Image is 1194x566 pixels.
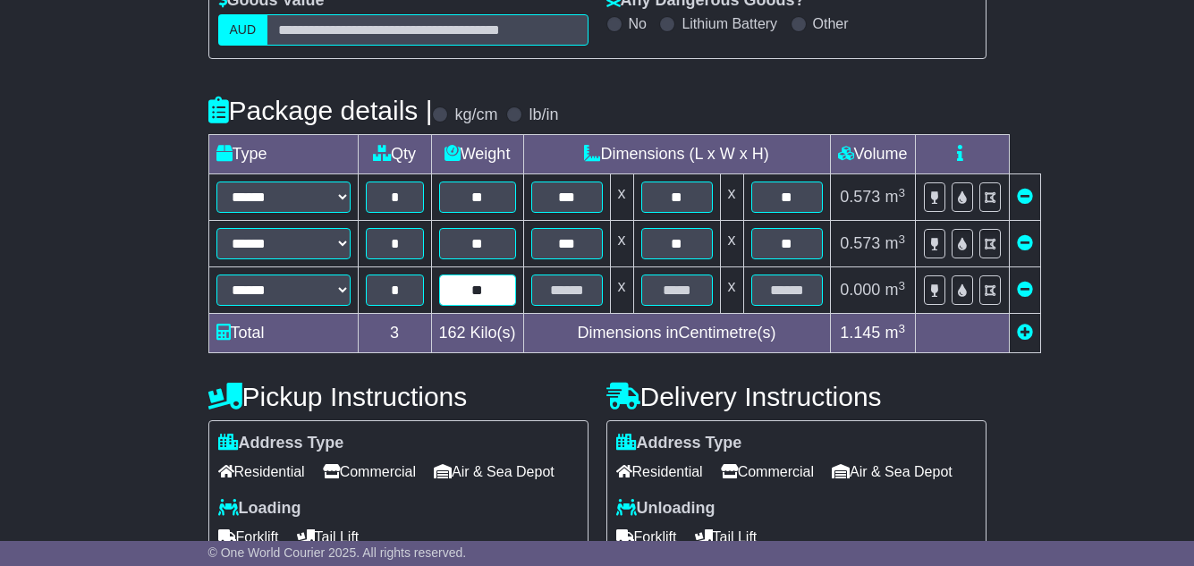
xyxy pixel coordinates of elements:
[297,523,360,551] span: Tail Lift
[629,15,647,32] label: No
[885,234,905,252] span: m
[720,174,743,221] td: x
[840,324,880,342] span: 1.145
[616,434,742,453] label: Address Type
[813,15,849,32] label: Other
[208,314,358,353] td: Total
[208,135,358,174] td: Type
[431,135,523,174] td: Weight
[1017,188,1033,206] a: Remove this item
[218,14,268,46] label: AUD
[898,322,905,335] sup: 3
[218,458,305,486] span: Residential
[523,314,830,353] td: Dimensions in Centimetre(s)
[885,324,905,342] span: m
[832,458,953,486] span: Air & Sea Depot
[695,523,758,551] span: Tail Lift
[358,135,431,174] td: Qty
[885,281,905,299] span: m
[606,382,987,411] h4: Delivery Instructions
[885,188,905,206] span: m
[720,267,743,314] td: x
[434,458,555,486] span: Air & Sea Depot
[898,232,905,246] sup: 3
[720,221,743,267] td: x
[610,221,633,267] td: x
[523,135,830,174] td: Dimensions (L x W x H)
[840,234,880,252] span: 0.573
[218,523,279,551] span: Forklift
[610,267,633,314] td: x
[218,499,301,519] label: Loading
[1017,324,1033,342] a: Add new item
[898,186,905,199] sup: 3
[208,545,467,560] span: © One World Courier 2025. All rights reserved.
[529,106,558,125] label: lb/in
[840,188,880,206] span: 0.573
[208,382,589,411] h4: Pickup Instructions
[721,458,814,486] span: Commercial
[454,106,497,125] label: kg/cm
[218,434,344,453] label: Address Type
[898,279,905,292] sup: 3
[431,314,523,353] td: Kilo(s)
[323,458,416,486] span: Commercial
[616,458,703,486] span: Residential
[840,281,880,299] span: 0.000
[208,96,433,125] h4: Package details |
[616,523,677,551] span: Forklift
[358,314,431,353] td: 3
[439,324,466,342] span: 162
[830,135,915,174] td: Volume
[1017,281,1033,299] a: Remove this item
[616,499,716,519] label: Unloading
[610,174,633,221] td: x
[682,15,777,32] label: Lithium Battery
[1017,234,1033,252] a: Remove this item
